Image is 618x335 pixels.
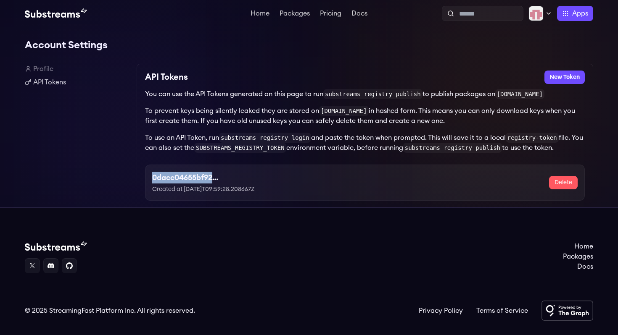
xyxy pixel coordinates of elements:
a: API Tokens [25,77,130,87]
p: Created at [DATE]T09:59:28.208667Z [152,185,289,194]
p: To prevent keys being silently leaked they are stored on in hashed form. This means you can only ... [145,106,585,126]
span: Apps [572,8,588,18]
a: Terms of Service [476,306,528,316]
img: Powered by The Graph [541,301,593,321]
h3: 0dacc04655bf92cadf2a90d45620f78e [152,172,221,183]
a: Packages [563,251,593,262]
code: substreams registry login [219,133,311,143]
h1: Account Settings [25,37,593,54]
button: New Token [544,71,585,84]
p: You can use the API Tokens generated on this page to run to publish packages on [145,89,585,99]
a: Home [249,10,271,18]
code: [DOMAIN_NAME] [495,89,545,99]
img: Substream's logo [25,8,87,18]
a: Packages [278,10,312,18]
a: Privacy Policy [419,306,463,316]
code: substreams registry publish [403,143,502,153]
img: Substream's logo [25,241,87,251]
code: SUBSTREAMS_REGISTRY_TOKEN [194,143,286,153]
div: © 2025 StreamingFast Platform Inc. All rights reserved. [25,306,195,316]
a: Profile [25,64,130,74]
p: To use an API Token, run and paste the token when prompted. This will save it to a local file. Yo... [145,133,585,153]
code: registry-token [506,133,559,143]
h2: API Tokens [145,71,188,84]
a: Docs [350,10,369,18]
a: Home [563,241,593,251]
button: Delete [549,176,578,189]
a: Pricing [318,10,343,18]
a: Docs [563,262,593,272]
code: substreams registry publish [323,89,423,99]
code: [DOMAIN_NAME] [319,106,369,116]
img: Profile [528,6,544,21]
